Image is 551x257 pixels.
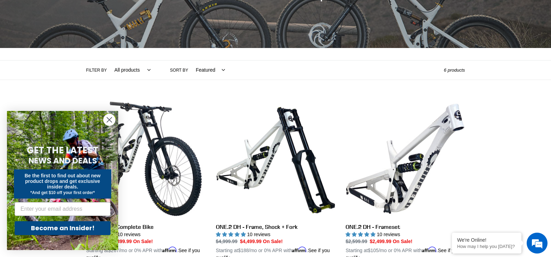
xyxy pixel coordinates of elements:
[27,144,98,156] span: GET THE LATEST
[15,202,111,216] input: Enter your email address
[86,67,107,73] label: Filter by
[457,244,516,249] p: How may I help you today?
[103,114,115,126] button: Close dialog
[170,67,188,73] label: Sort by
[30,190,95,195] span: *And get $10 off your first order*
[25,173,101,190] span: Be the first to find out about new product drops and get exclusive insider deals.
[15,221,111,235] button: Become an Insider!
[29,155,97,166] span: NEWS AND DEALS
[444,67,465,73] span: 6 products
[457,237,516,243] div: We're Online!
